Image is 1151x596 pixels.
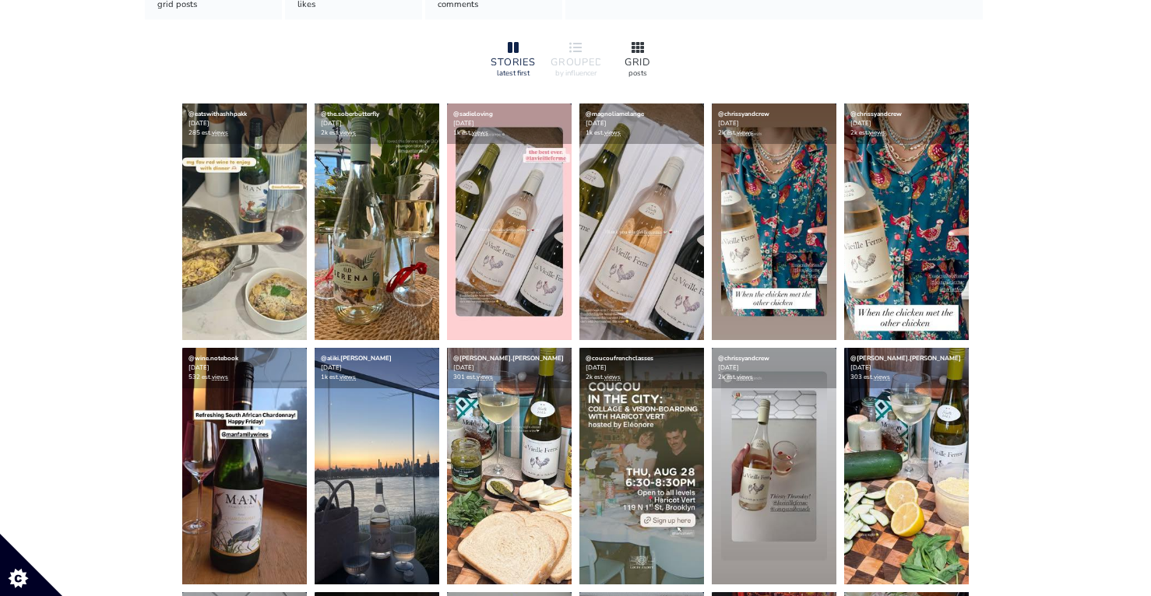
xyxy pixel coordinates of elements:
[718,110,769,118] a: @chrissyandcrew
[579,348,704,388] div: [DATE] 2k est.
[447,348,572,388] div: [DATE] 301 est.
[188,354,238,363] a: @wine.notebook
[613,68,663,79] div: posts
[188,110,247,118] a: @eatswithashhpakk
[586,110,644,118] a: @magnoliamelange
[315,103,439,144] div: [DATE] 2k est.
[850,110,902,118] a: @chrissyandcrew
[340,128,356,137] a: views
[488,58,538,68] div: STORIES
[869,128,885,137] a: views
[551,58,600,68] div: GROUPED
[315,348,439,388] div: [DATE] 1k est.
[212,128,228,137] a: views
[712,348,836,388] div: [DATE] 2k est.
[488,68,538,79] div: latest first
[447,103,572,144] div: [DATE] 1k est.
[844,348,969,388] div: [DATE] 303 est.
[477,373,493,381] a: views
[182,103,307,144] div: [DATE] 285 est.
[321,110,379,118] a: @the.soberbutterfly
[604,373,621,381] a: views
[472,128,488,137] a: views
[718,354,769,363] a: @chrissyandcrew
[604,128,621,137] a: views
[737,373,753,381] a: views
[613,58,663,68] div: GRID
[579,103,704,144] div: [DATE] 1k est.
[340,373,356,381] a: views
[874,373,890,381] a: views
[844,103,969,144] div: [DATE] 2k est.
[850,354,961,363] a: @[PERSON_NAME].[PERSON_NAME]
[321,354,392,363] a: @aliki.[PERSON_NAME]
[737,128,753,137] a: views
[712,103,836,144] div: [DATE] 2k est.
[453,110,493,118] a: @sadieloving
[182,348,307,388] div: [DATE] 532 est.
[551,68,600,79] div: by influencer
[212,373,228,381] a: views
[586,354,653,363] a: @coucoufrenchclasses
[453,354,564,363] a: @[PERSON_NAME].[PERSON_NAME]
